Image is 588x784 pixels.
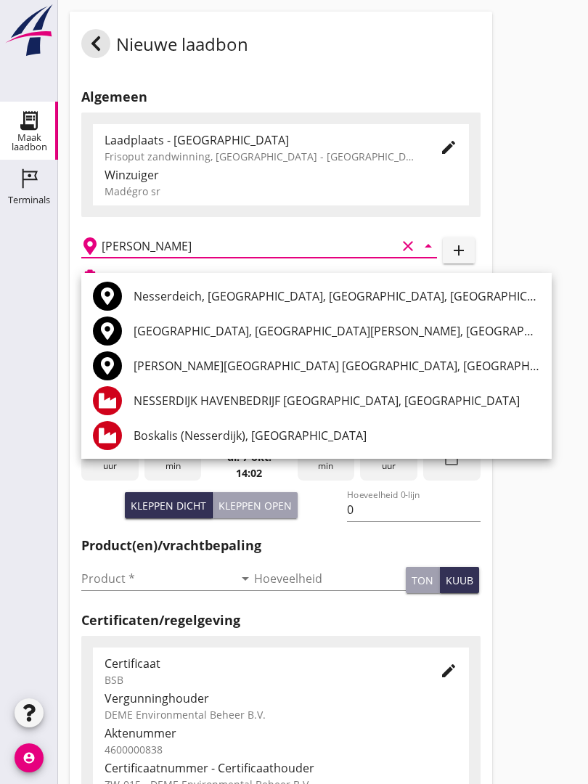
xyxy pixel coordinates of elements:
[213,492,298,518] button: Kleppen open
[134,287,540,305] div: Nesserdeich, [GEOGRAPHIC_DATA], [GEOGRAPHIC_DATA], [GEOGRAPHIC_DATA]
[105,742,457,757] div: 4600000838
[81,536,481,555] h2: Product(en)/vrachtbepaling
[105,724,457,742] div: Aktenummer
[105,672,417,687] div: BSB
[105,707,457,722] div: DEME Environmental Beheer B.V.
[134,392,540,409] div: NESSERDIJK HAVENBEDRIJF [GEOGRAPHIC_DATA], [GEOGRAPHIC_DATA]
[3,4,55,57] img: logo-small.a267ee39.svg
[236,466,262,480] strong: 14:02
[105,149,417,164] div: Frisoput zandwinning, [GEOGRAPHIC_DATA] - [GEOGRAPHIC_DATA].
[440,662,457,679] i: edit
[125,492,213,518] button: Kleppen dicht
[420,237,437,255] i: arrow_drop_down
[219,498,292,513] div: Kleppen open
[105,655,417,672] div: Certificaat
[131,498,206,513] div: Kleppen dicht
[8,195,50,205] div: Terminals
[105,131,417,149] div: Laadplaats - [GEOGRAPHIC_DATA]
[81,567,234,590] input: Product *
[105,166,457,184] div: Winzuiger
[446,573,473,588] div: kuub
[134,322,540,340] div: [GEOGRAPHIC_DATA], [GEOGRAPHIC_DATA][PERSON_NAME], [GEOGRAPHIC_DATA]
[102,234,396,258] input: Losplaats
[105,690,457,707] div: Vergunninghouder
[105,184,457,199] div: Madégro sr
[81,611,481,630] h2: Certificaten/regelgeving
[406,567,440,593] button: ton
[81,87,481,107] h2: Algemeen
[237,570,254,587] i: arrow_drop_down
[440,567,479,593] button: kuub
[81,29,248,64] div: Nieuwe laadbon
[134,357,540,375] div: [PERSON_NAME][GEOGRAPHIC_DATA] [GEOGRAPHIC_DATA], [GEOGRAPHIC_DATA]
[15,743,44,772] i: account_circle
[440,139,457,156] i: edit
[134,427,540,444] div: Boskalis (Nesserdijk), [GEOGRAPHIC_DATA]
[450,242,467,259] i: add
[412,573,433,588] div: ton
[105,759,457,777] div: Certificaatnummer - Certificaathouder
[254,567,407,590] input: Hoeveelheid
[347,498,480,521] input: Hoeveelheid 0-lijn
[105,270,179,283] h2: Beladen vaartuig
[399,237,417,255] i: clear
